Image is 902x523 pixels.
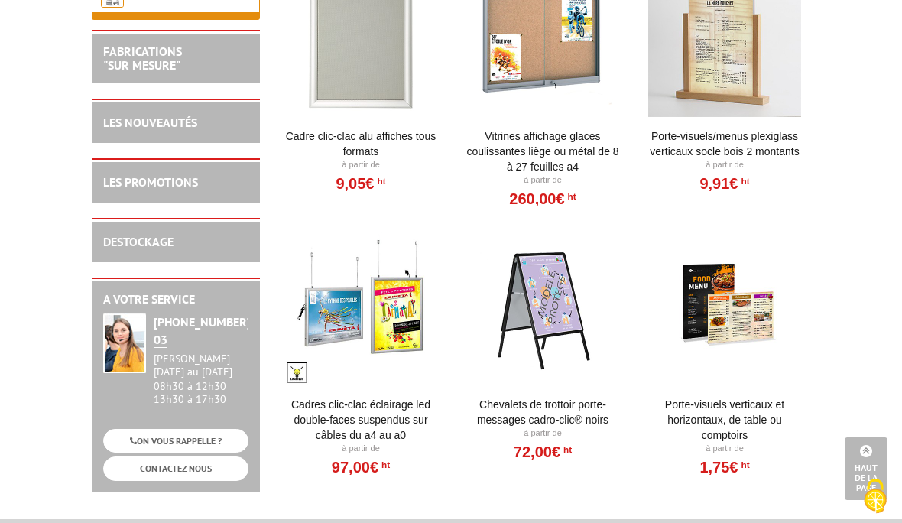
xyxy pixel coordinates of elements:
[738,176,749,187] sup: HT
[103,293,248,307] h2: A votre service
[565,191,576,202] sup: HT
[647,159,802,171] p: À partir de
[856,477,894,515] img: Cookies (fenêtre modale)
[845,437,887,500] a: Haut de la page
[466,427,620,440] p: À partir de
[738,460,749,470] sup: HT
[284,397,438,443] a: Cadres clic-clac éclairage LED double-faces suspendus sur câbles du A4 au A0
[374,176,385,187] sup: HT
[466,174,620,187] p: À partir de
[466,397,620,427] a: Chevalets de trottoir porte-messages Cadro-Clic® Noirs
[103,174,198,190] a: LES PROMOTIONS
[699,179,749,188] a: 9,91€HT
[103,234,174,249] a: DESTOCKAGE
[284,159,438,171] p: À partir de
[103,115,197,130] a: LES NOUVEAUTÉS
[514,447,572,456] a: 72,00€HT
[103,456,248,480] a: CONTACTEZ-NOUS
[332,463,390,472] a: 97,00€HT
[103,313,146,373] img: widget-service.jpg
[378,460,390,470] sup: HT
[560,444,572,455] sup: HT
[154,352,248,405] div: 08h30 à 12h30 13h30 à 17h30
[154,352,248,378] div: [PERSON_NAME][DATE] au [DATE]
[647,397,802,443] a: Porte-visuels verticaux et horizontaux, de table ou comptoirs
[284,128,438,159] a: Cadre Clic-Clac Alu affiches tous formats
[336,179,385,188] a: 9,05€HT
[647,443,802,455] p: À partir de
[699,463,749,472] a: 1,75€HT
[509,194,576,203] a: 260,00€HT
[284,443,438,455] p: À partir de
[103,429,248,453] a: ON VOUS RAPPELLE ?
[103,44,182,73] a: FABRICATIONS"Sur Mesure"
[466,128,620,174] a: Vitrines affichage glaces coulissantes liège ou métal de 8 à 27 feuilles A4
[848,471,902,523] button: Cookies (fenêtre modale)
[647,128,802,159] a: Porte-Visuels/Menus Plexiglass Verticaux Socle Bois 2 Montants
